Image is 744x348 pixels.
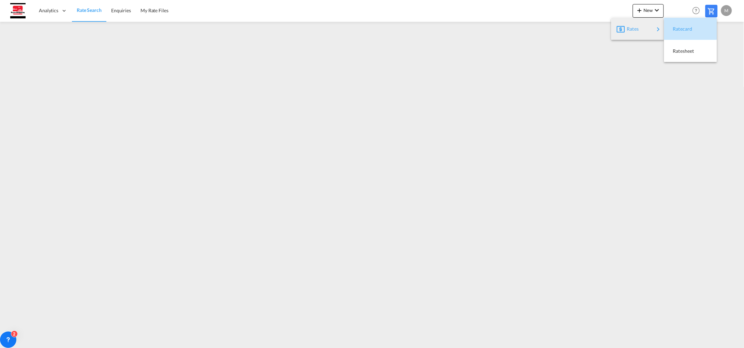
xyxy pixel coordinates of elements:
span: Ratesheet [673,44,681,58]
div: Ratesheet [670,43,712,60]
md-icon: icon-chevron-right [654,25,663,33]
span: Ratecard [673,22,681,36]
div: Ratecard [670,20,712,37]
span: Rates [627,22,635,36]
